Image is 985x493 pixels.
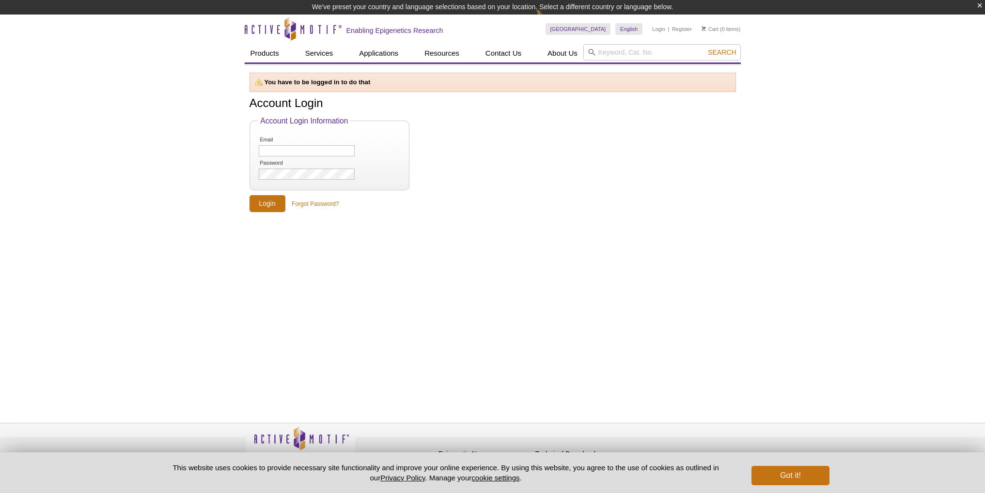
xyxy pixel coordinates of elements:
[480,44,527,62] a: Contact Us
[536,7,562,30] img: Change Here
[250,195,285,212] input: Login
[299,44,339,62] a: Services
[245,44,285,62] a: Products
[361,448,399,463] a: Privacy Policy
[156,462,736,483] p: This website uses cookies to provide necessary site functionality and improve your online experie...
[652,26,665,32] a: Login
[535,450,627,458] h4: Technical Downloads
[702,23,741,35] li: (0 items)
[380,474,425,482] a: Privacy Policy
[438,450,531,458] h4: Epigenetic News
[419,44,465,62] a: Resources
[702,26,719,32] a: Cart
[705,48,739,57] button: Search
[702,26,706,31] img: Your Cart
[583,44,741,61] input: Keyword, Cat. No.
[245,423,356,462] img: Active Motif,
[546,23,611,35] a: [GEOGRAPHIC_DATA]
[632,440,705,462] table: Click to Verify - This site chose Symantec SSL for secure e-commerce and confidential communicati...
[346,26,443,35] h2: Enabling Epigenetics Research
[708,48,736,56] span: Search
[542,44,583,62] a: About Us
[258,117,350,125] legend: Account Login Information
[672,26,692,32] a: Register
[615,23,642,35] a: English
[751,466,829,485] button: Got it!
[668,23,670,35] li: |
[353,44,404,62] a: Applications
[259,137,308,143] label: Email
[471,474,519,482] button: cookie settings
[255,78,731,87] p: You have to be logged in to do that
[250,97,736,111] h1: Account Login
[292,200,339,208] a: Forgot Password?
[259,160,308,166] label: Password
